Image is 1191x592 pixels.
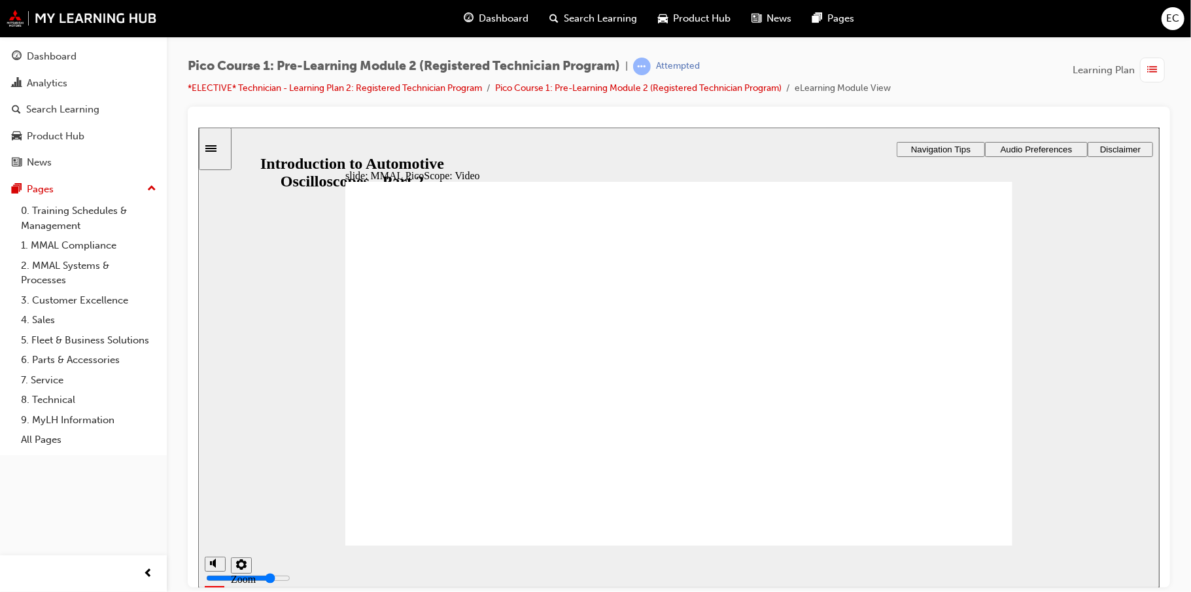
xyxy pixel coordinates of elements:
[27,49,77,64] div: Dashboard
[26,102,99,117] div: Search Learning
[12,51,22,63] span: guage-icon
[16,350,162,370] a: 6. Parts & Accessories
[27,155,52,170] div: News
[813,10,823,27] span: pages-icon
[33,446,58,481] label: Zoom to fit
[5,177,162,201] button: Pages
[713,17,772,27] span: Navigation Tips
[5,150,162,175] a: News
[828,11,855,26] span: Pages
[33,430,54,446] button: settings
[5,124,162,148] a: Product Hub
[1148,62,1158,78] span: list-icon
[648,5,742,32] a: car-iconProduct Hub
[659,10,668,27] span: car-icon
[16,235,162,256] a: 1. MMAL Compliance
[889,14,955,29] button: Disclaimer
[12,157,22,169] span: news-icon
[5,42,162,177] button: DashboardAnalyticsSearch LearningProduct HubNews
[1073,58,1170,82] button: Learning Plan
[27,182,54,197] div: Pages
[16,330,162,351] a: 5. Fleet & Business Solutions
[7,429,27,444] button: volume
[479,11,529,26] span: Dashboard
[5,97,162,122] a: Search Learning
[464,10,474,27] span: guage-icon
[656,60,700,73] div: Attempted
[767,11,792,26] span: News
[902,17,942,27] span: Disclaimer
[12,104,21,116] span: search-icon
[454,5,540,32] a: guage-iconDashboard
[674,11,731,26] span: Product Hub
[564,11,638,26] span: Search Learning
[1162,7,1184,30] button: EC
[147,181,156,198] span: up-icon
[5,44,162,69] a: Dashboard
[16,390,162,410] a: 8. Technical
[1073,63,1135,78] span: Learning Plan
[7,418,52,461] div: misc controls
[27,129,84,144] div: Product Hub
[550,10,559,27] span: search-icon
[540,5,648,32] a: search-iconSearch Learning
[787,14,889,29] button: Audio Preferences
[27,76,67,91] div: Analytics
[12,78,22,90] span: chart-icon
[16,410,162,430] a: 9. MyLH Information
[699,14,787,29] button: Navigation Tips
[188,82,482,94] a: *ELECTIVE* Technician - Learning Plan 2: Registered Technician Program
[795,81,891,96] li: eLearning Module View
[16,370,162,391] a: 7. Service
[12,131,22,143] span: car-icon
[803,5,865,32] a: pages-iconPages
[7,10,157,27] img: mmal
[144,566,154,582] span: prev-icon
[752,10,762,27] span: news-icon
[633,58,651,75] span: learningRecordVerb_ATTEMPT-icon
[16,310,162,330] a: 4. Sales
[8,445,92,456] input: volume
[742,5,803,32] a: news-iconNews
[16,430,162,450] a: All Pages
[5,71,162,96] a: Analytics
[625,59,628,74] span: |
[16,290,162,311] a: 3. Customer Excellence
[16,201,162,235] a: 0. Training Schedules & Management
[495,82,782,94] a: Pico Course 1: Pre-Learning Module 2 (Registered Technician Program)
[12,184,22,196] span: pages-icon
[16,256,162,290] a: 2. MMAL Systems & Processes
[803,17,874,27] span: Audio Preferences
[188,59,620,74] span: Pico Course 1: Pre-Learning Module 2 (Registered Technician Program)
[1167,11,1180,26] span: EC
